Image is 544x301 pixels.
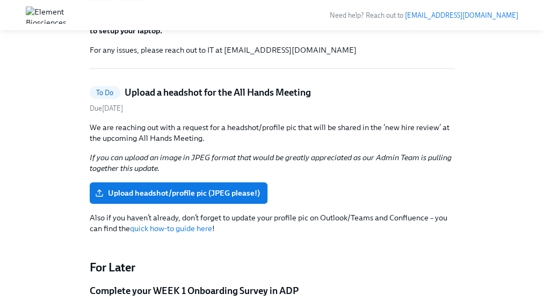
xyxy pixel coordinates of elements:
em: If you can upload an image in JPEG format that would be greatly appreciated as our Admin Team is ... [90,153,452,173]
a: [EMAIL_ADDRESS][DOMAIN_NAME] [405,11,518,19]
p: Also if you haven’t already, don’t forget to update your profile pic on Outlook/Teams and Conflue... [90,212,455,234]
span: To Do [90,89,120,97]
p: For any issues, please reach out to IT at [EMAIL_ADDRESS][DOMAIN_NAME] [90,45,455,55]
h5: Upload a headshot for the All Hands Meeting [125,86,311,99]
label: Upload headshot/profile pic (JPEG please!) [90,182,267,204]
a: quick how-to guide here [130,224,212,233]
a: To DoUpload a headshot for the All Hands MeetingDue[DATE] [90,86,455,113]
p: We are reaching out with a request for a headshot/profile pic that will be shared in the ‘new hir... [90,122,455,144]
span: Need help? Reach out to [330,11,518,19]
span: Upload headshot/profile pic (JPEG please!) [97,188,260,198]
img: Element Biosciences [26,6,66,24]
h4: For Later [90,260,455,276]
span: Saturday, August 30th 2025, 12:00 pm [90,104,123,112]
h5: Complete your WEEK 1 Onboarding Survey in ADP [90,284,299,297]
